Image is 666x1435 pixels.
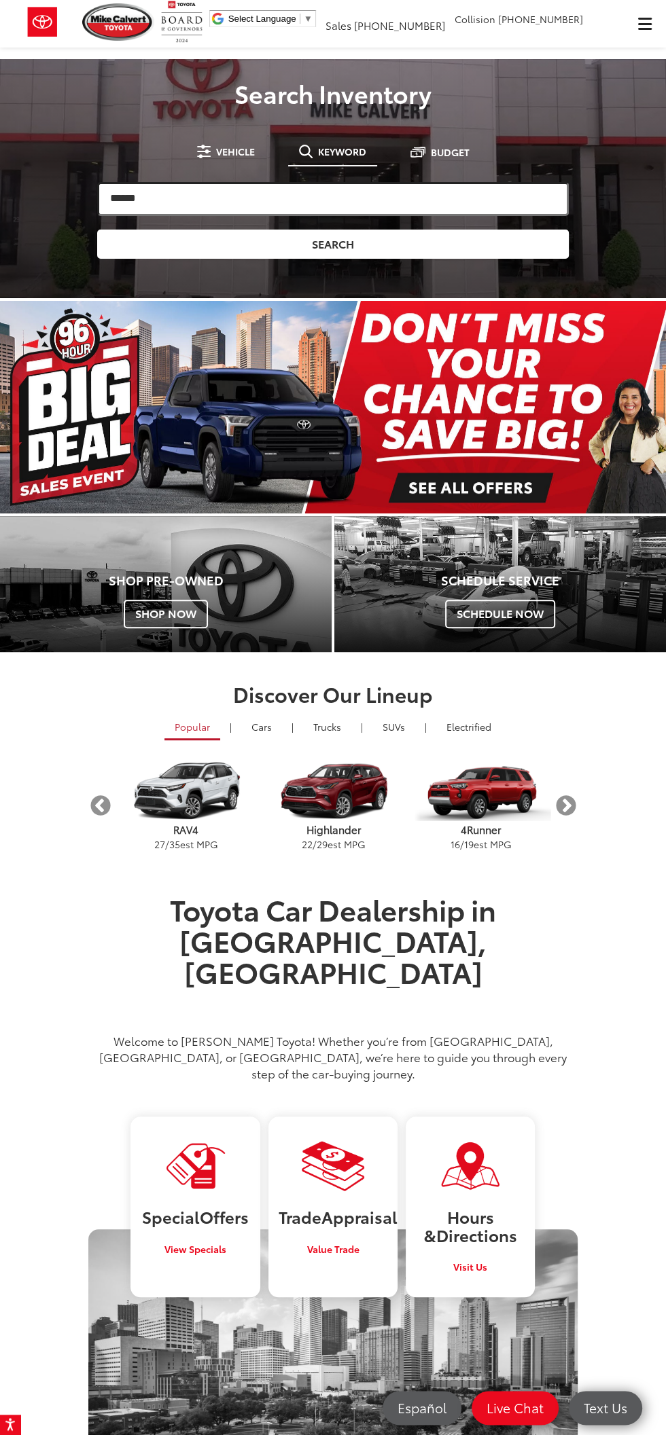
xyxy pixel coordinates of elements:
[334,516,666,652] a: Schedule Service Schedule Now
[241,715,282,738] a: Cars
[431,147,470,157] span: Budget
[357,720,366,733] li: |
[116,761,256,821] img: Toyota RAV4
[464,837,474,851] span: 19
[410,761,550,821] img: Toyota 4Runner
[326,18,351,33] span: Sales
[354,18,445,33] span: [PHONE_NUMBER]
[345,574,656,587] h4: Schedule Service
[228,14,313,24] a: Select Language​
[451,837,460,851] span: 16
[302,837,313,851] span: 22
[302,1140,364,1191] img: Visit Our Dealership
[164,1140,227,1191] img: Visit Our Dealership
[304,14,313,24] span: ▼
[164,715,220,740] a: Popular
[228,14,296,24] span: Select Language
[288,720,297,733] li: |
[88,750,578,862] aside: carousel
[10,79,656,107] h3: Search Inventory
[480,1399,550,1416] span: Live Chat
[303,715,351,738] a: Trucks
[169,837,180,851] span: 35
[263,761,403,821] img: Toyota Highlander
[306,1242,359,1256] span: Value Trade
[10,574,321,587] h4: Shop Pre-Owned
[268,1116,398,1297] a: TradeAppraisal Value Trade
[279,1207,387,1225] h3: Trade Appraisal
[416,1207,525,1243] h3: Hours & Directions
[436,715,502,738] a: Electrified
[88,794,112,818] button: Previous
[226,720,235,733] li: |
[498,12,583,26] span: [PHONE_NUMBER]
[472,1391,559,1425] a: Live Chat
[554,794,578,818] button: Next
[407,837,555,851] p: / est MPG
[453,1260,487,1273] span: Visit Us
[406,1116,535,1297] a: Hours &Directions Visit Us
[88,683,578,705] h2: Discover Our Lineup
[383,1391,461,1425] a: Español
[216,147,255,156] span: Vehicle
[372,715,415,738] a: SUVs
[421,720,430,733] li: |
[88,1032,578,1081] p: Welcome to [PERSON_NAME] Toyota! Whether you’re from [GEOGRAPHIC_DATA], [GEOGRAPHIC_DATA], or [GE...
[124,600,208,628] span: Shop Now
[577,1399,634,1416] span: Text Us
[130,1116,260,1297] a: SpecialOffers View Specials
[88,893,578,1019] h1: Toyota Car Dealership in [GEOGRAPHIC_DATA], [GEOGRAPHIC_DATA]
[318,147,366,156] span: Keyword
[317,837,328,851] span: 29
[260,837,407,851] p: / est MPG
[445,600,555,628] span: Schedule Now
[97,230,569,259] a: Search
[112,822,260,837] p: RAV4
[164,1242,226,1256] span: View Specials
[260,822,407,837] p: Highlander
[569,1391,642,1425] a: Text Us
[141,1207,249,1225] h3: Special Offers
[439,1140,502,1191] img: Visit Our Dealership
[154,837,165,851] span: 27
[82,3,154,41] img: Mike Calvert Toyota
[112,837,260,851] p: / est MPG
[334,516,666,652] div: Toyota
[407,822,555,837] p: 4Runner
[391,1399,453,1416] span: Español
[455,12,495,26] span: Collision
